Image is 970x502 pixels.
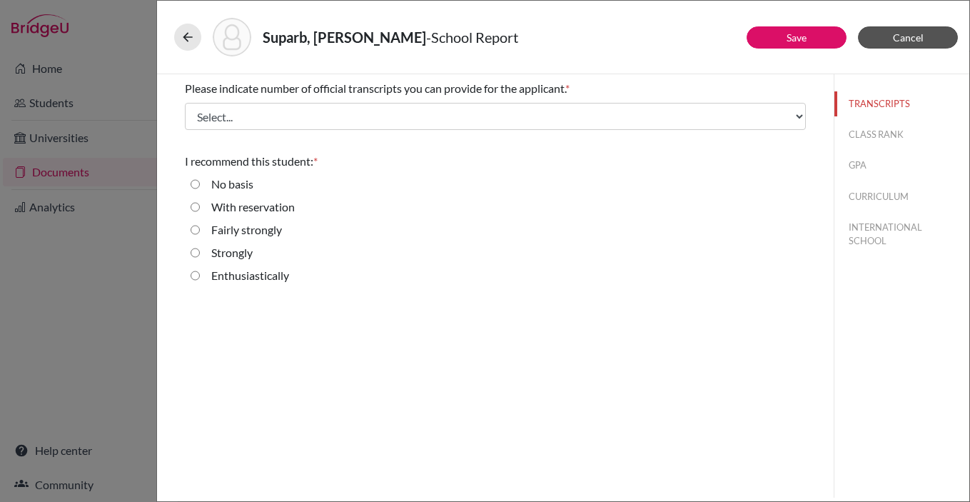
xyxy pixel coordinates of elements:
[211,176,253,193] label: No basis
[834,184,969,209] button: CURRICULUM
[834,153,969,178] button: GPA
[834,91,969,116] button: TRANSCRIPTS
[426,29,518,46] span: - School Report
[185,81,565,95] span: Please indicate number of official transcripts you can provide for the applicant.
[185,154,313,168] span: I recommend this student:
[834,215,969,253] button: INTERNATIONAL SCHOOL
[211,221,282,239] label: Fairly strongly
[211,199,295,216] label: With reservation
[211,244,253,261] label: Strongly
[834,122,969,147] button: CLASS RANK
[211,267,289,284] label: Enthusiastically
[263,29,426,46] strong: Suparb, [PERSON_NAME]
